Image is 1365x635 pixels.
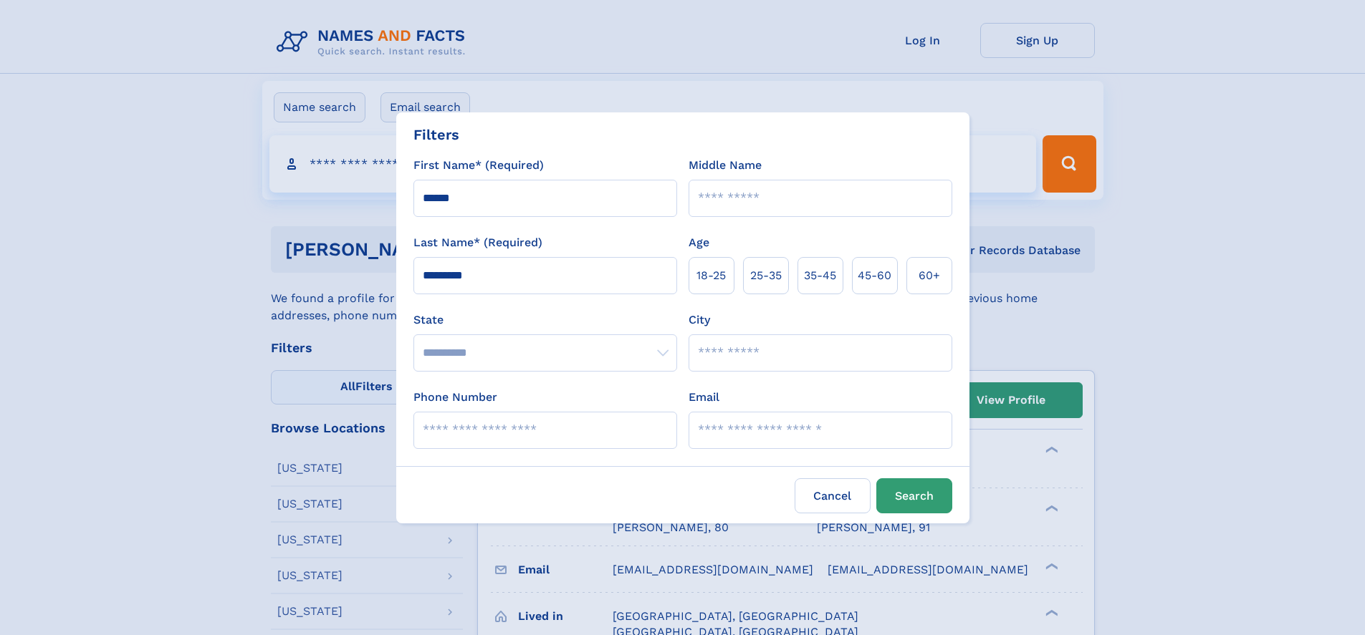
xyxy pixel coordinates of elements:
button: Search [876,478,952,513]
label: Email [689,389,719,406]
label: Cancel [795,478,871,513]
span: 18‑25 [696,267,726,284]
label: Last Name* (Required) [413,234,542,251]
span: 45‑60 [858,267,891,284]
label: City [689,311,710,329]
span: 25‑35 [750,267,782,284]
label: Age [689,234,709,251]
label: First Name* (Required) [413,157,544,174]
label: State [413,311,677,329]
label: Middle Name [689,157,762,174]
span: 60+ [919,267,940,284]
label: Phone Number [413,389,497,406]
div: Filters [413,124,459,145]
span: 35‑45 [804,267,836,284]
